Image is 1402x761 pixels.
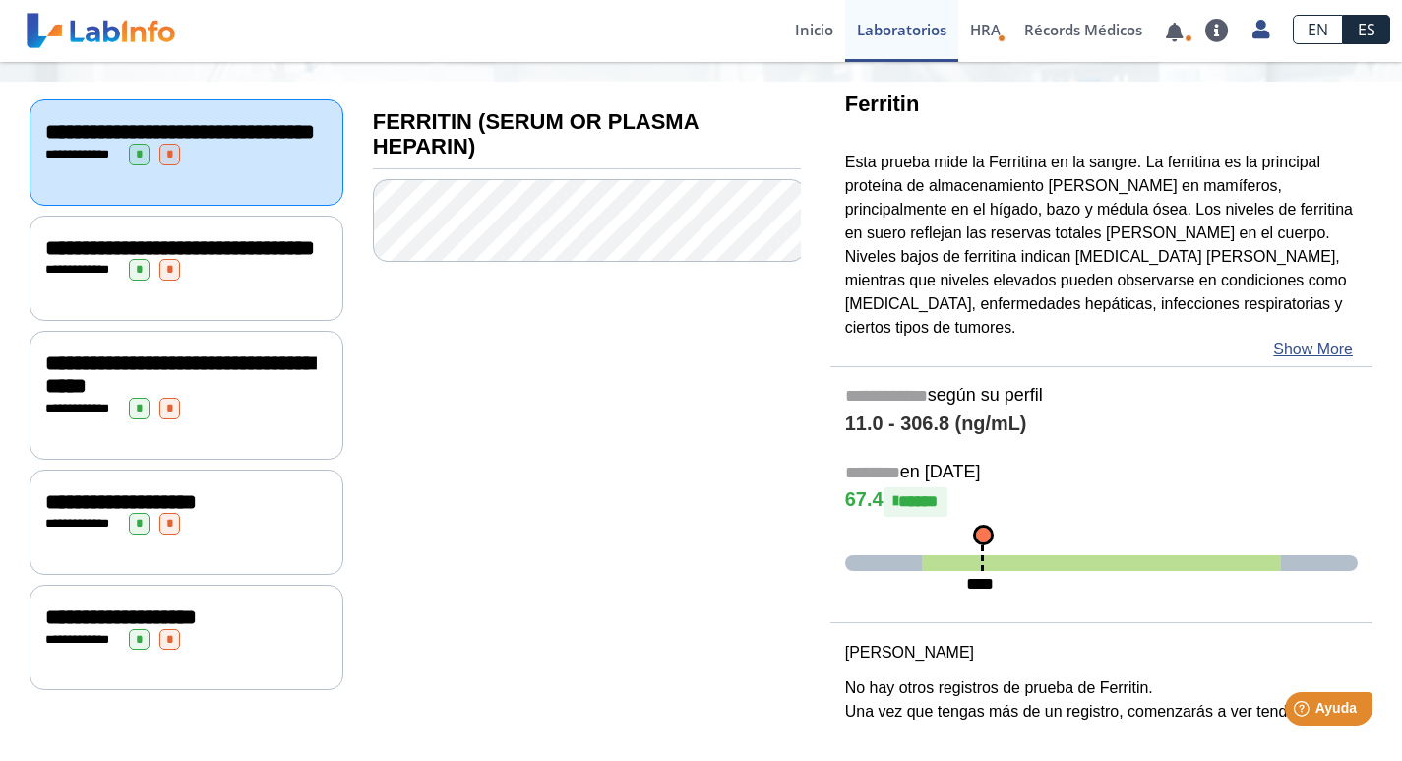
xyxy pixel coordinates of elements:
b: Ferritin [845,92,920,116]
a: Show More [1273,338,1353,361]
a: EN [1293,15,1343,44]
span: HRA [970,20,1001,39]
h4: 11.0 - 306.8 (ng/mL) [845,412,1358,436]
a: ES [1343,15,1390,44]
p: Esta prueba mide la Ferritina en la sangre. La ferritina es la principal proteína de almacenamien... [845,151,1358,339]
h4: 67.4 [845,487,1358,517]
b: FERRITIN (SERUM OR PLASMA HEPARIN) [373,109,699,159]
p: No hay otros registros de prueba de Ferritin. Una vez que tengas más de un registro, comenzarás a... [845,676,1358,724]
p: [PERSON_NAME] [845,641,1358,665]
iframe: Help widget launcher [1227,684,1380,739]
h5: según su perfil [845,385,1358,408]
h5: en [DATE] [845,462,1358,484]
